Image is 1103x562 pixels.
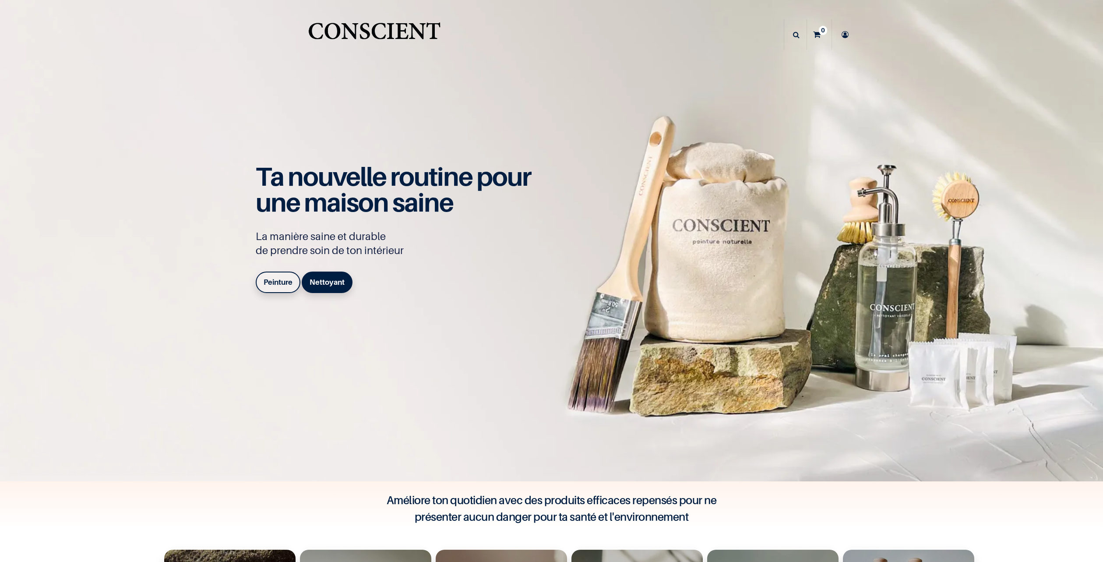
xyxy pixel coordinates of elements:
sup: 0 [819,26,827,35]
a: Peinture [543,19,589,50]
b: Peinture [264,278,292,286]
span: Notre histoire [638,29,684,39]
img: Conscient [307,18,442,52]
p: La manière saine et durable de prendre soin de ton intérieur [256,230,540,258]
iframe: Tidio Chat [1058,505,1099,547]
span: Peinture [548,29,576,39]
b: Nettoyant [310,278,345,286]
a: Nettoyant [302,272,352,293]
h4: Améliore ton quotidien avec des produits efficaces repensés pour ne présenter aucun danger pour t... [377,492,727,525]
a: 0 [807,19,832,50]
span: Ta nouvelle routine pour une maison saine [256,161,531,218]
a: Peinture [256,272,300,293]
a: Logo of Conscient [307,18,442,52]
span: Nettoyant [594,29,628,39]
